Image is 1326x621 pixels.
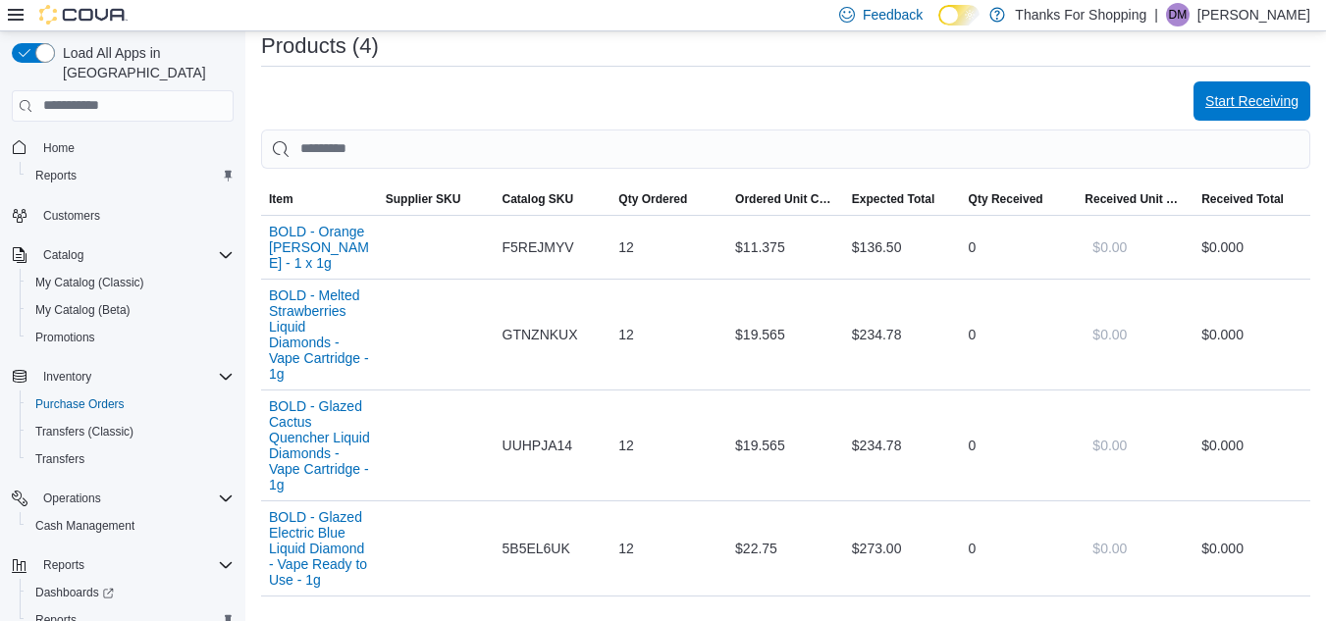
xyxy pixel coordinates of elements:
[503,537,570,560] span: 5B5EL6UK
[27,581,234,604] span: Dashboards
[1085,529,1135,568] button: $0.00
[27,392,234,416] span: Purchase Orders
[43,208,100,224] span: Customers
[4,241,241,269] button: Catalog
[735,191,836,207] span: Ordered Unit Cost
[1193,81,1310,121] button: Start Receiving
[43,491,101,506] span: Operations
[39,5,128,25] img: Cova
[20,579,241,606] a: Dashboards
[35,365,234,388] span: Inventory
[269,398,370,492] button: BOLD - Glazed Cactus Quencher Liquid Diamonds - Vape Cartridge - 1g
[27,420,234,443] span: Transfers (Classic)
[727,529,844,568] div: $22.75
[27,392,133,416] a: Purchase Orders
[269,191,293,207] span: Item
[852,191,934,207] span: Expected Total
[35,585,114,600] span: Dashboards
[27,514,142,538] a: Cash Management
[35,518,134,534] span: Cash Management
[1205,91,1299,111] span: Start Receiving
[35,487,109,510] button: Operations
[386,191,461,207] span: Supplier SKU
[1077,183,1193,215] button: Received Unit Cost
[35,553,234,577] span: Reports
[1092,436,1127,455] span: $0.00
[1197,3,1310,26] p: [PERSON_NAME]
[969,191,1043,207] span: Qty Received
[27,164,84,187] a: Reports
[1085,426,1135,465] button: $0.00
[35,451,84,467] span: Transfers
[20,296,241,324] button: My Catalog (Beta)
[1085,228,1135,267] button: $0.00
[27,326,234,349] span: Promotions
[503,235,574,259] span: F5REJMYV
[27,447,92,471] a: Transfers
[1193,183,1310,215] button: Received Total
[844,529,961,568] div: $273.00
[27,298,138,322] a: My Catalog (Beta)
[20,418,241,445] button: Transfers (Classic)
[35,204,108,228] a: Customers
[269,287,370,382] button: BOLD - Melted Strawberries Liquid Diamonds - Vape Cartridge - 1g
[261,34,379,58] h3: Products (4)
[863,5,923,25] span: Feedback
[618,191,687,207] span: Qty Ordered
[261,183,378,215] button: Item
[1085,315,1135,354] button: $0.00
[1166,3,1190,26] div: Dustin Miller
[27,271,234,294] span: My Catalog (Classic)
[610,315,727,354] div: 12
[43,369,91,385] span: Inventory
[844,426,961,465] div: $234.78
[35,135,234,160] span: Home
[269,224,370,271] button: BOLD - Orange [PERSON_NAME] - 1 x 1g
[495,183,611,215] button: Catalog SKU
[1085,191,1186,207] span: Received Unit Cost
[20,390,241,418] button: Purchase Orders
[1201,537,1302,560] div: $0.00 0
[844,183,961,215] button: Expected Total
[1092,325,1127,344] span: $0.00
[35,365,99,388] button: Inventory
[727,183,844,215] button: Ordered Unit Cost
[1169,3,1188,26] span: DM
[4,551,241,579] button: Reports
[27,420,141,443] a: Transfers (Classic)
[1015,3,1146,26] p: Thanks For Shopping
[844,315,961,354] div: $234.78
[43,140,75,156] span: Home
[1201,434,1302,457] div: $0.00 0
[35,553,92,577] button: Reports
[27,164,234,187] span: Reports
[35,424,133,440] span: Transfers (Classic)
[35,330,95,345] span: Promotions
[20,324,241,351] button: Promotions
[20,269,241,296] button: My Catalog (Classic)
[4,133,241,162] button: Home
[27,514,234,538] span: Cash Management
[20,162,241,189] button: Reports
[610,183,727,215] button: Qty Ordered
[20,512,241,540] button: Cash Management
[961,183,1078,215] button: Qty Received
[610,529,727,568] div: 12
[27,271,152,294] a: My Catalog (Classic)
[1201,235,1302,259] div: $0.00 0
[961,315,1078,354] div: 0
[4,201,241,230] button: Customers
[27,326,103,349] a: Promotions
[938,26,939,26] span: Dark Mode
[55,43,234,82] span: Load All Apps in [GEOGRAPHIC_DATA]
[961,228,1078,267] div: 0
[727,315,844,354] div: $19.565
[4,485,241,512] button: Operations
[269,509,370,588] button: BOLD - Glazed Electric Blue Liquid Diamond - Vape Ready to Use - 1g
[727,426,844,465] div: $19.565
[43,557,84,573] span: Reports
[503,191,574,207] span: Catalog SKU
[27,581,122,604] a: Dashboards
[4,363,241,390] button: Inventory
[43,247,83,263] span: Catalog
